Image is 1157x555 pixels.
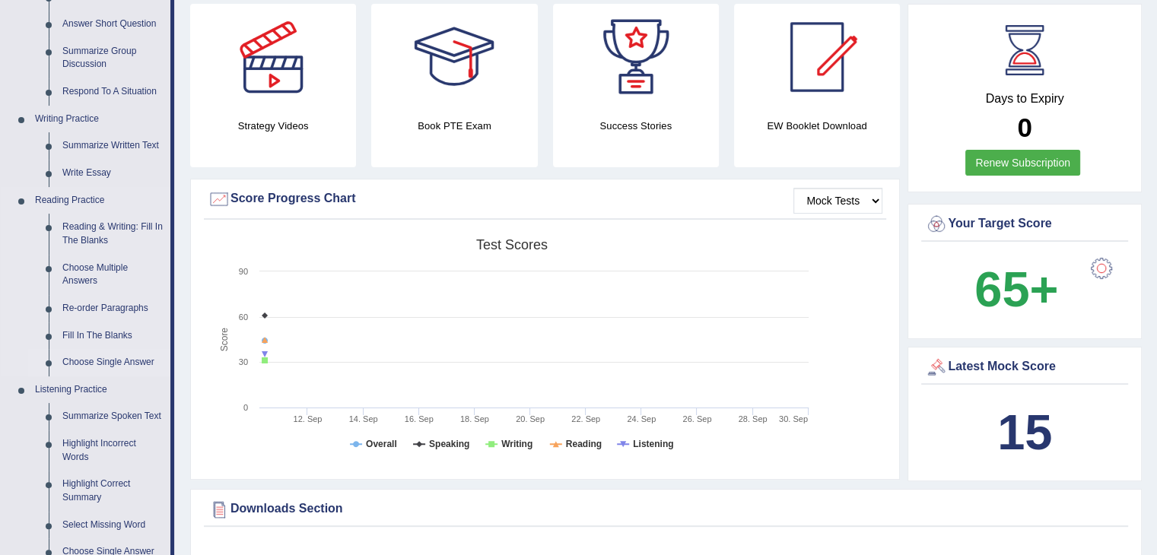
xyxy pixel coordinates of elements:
[56,403,170,430] a: Summarize Spoken Text
[682,414,711,423] tspan: 26. Sep
[974,262,1058,317] b: 65+
[516,414,545,423] tspan: 20. Sep
[734,118,900,134] h4: EW Booklet Download
[633,439,673,449] tspan: Listening
[56,38,170,78] a: Summarize Group Discussion
[56,295,170,322] a: Re-order Paragraphs
[371,118,537,134] h4: Book PTE Exam
[405,414,434,423] tspan: 16. Sep
[56,430,170,471] a: Highlight Incorrect Words
[965,150,1080,176] a: Renew Subscription
[429,439,469,449] tspan: Speaking
[779,414,808,423] tspan: 30. Sep
[56,160,170,187] a: Write Essay
[294,414,323,423] tspan: 12. Sep
[566,439,602,449] tspan: Reading
[349,414,378,423] tspan: 14. Sep
[28,376,170,404] a: Listening Practice
[501,439,532,449] tspan: Writing
[925,213,1124,236] div: Your Target Score
[239,267,248,276] text: 90
[56,132,170,160] a: Summarize Written Text
[239,357,248,366] text: 30
[56,214,170,254] a: Reading & Writing: Fill In The Blanks
[56,322,170,350] a: Fill In The Blanks
[56,471,170,511] a: Highlight Correct Summary
[219,328,230,352] tspan: Score
[56,255,170,295] a: Choose Multiple Answers
[997,404,1052,460] b: 15
[28,106,170,133] a: Writing Practice
[476,237,548,252] tspan: Test scores
[190,118,356,134] h4: Strategy Videos
[56,78,170,106] a: Respond To A Situation
[56,512,170,539] a: Select Missing Word
[56,11,170,38] a: Answer Short Question
[925,92,1124,106] h4: Days to Expiry
[243,403,248,412] text: 0
[925,356,1124,379] div: Latest Mock Score
[1017,113,1031,142] b: 0
[208,188,882,211] div: Score Progress Chart
[739,414,768,423] tspan: 28. Sep
[56,349,170,376] a: Choose Single Answer
[208,498,1124,521] div: Downloads Section
[460,414,489,423] tspan: 18. Sep
[553,118,719,134] h4: Success Stories
[239,312,248,322] text: 60
[366,439,397,449] tspan: Overall
[28,187,170,214] a: Reading Practice
[571,414,600,423] tspan: 22. Sep
[627,414,656,423] tspan: 24. Sep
